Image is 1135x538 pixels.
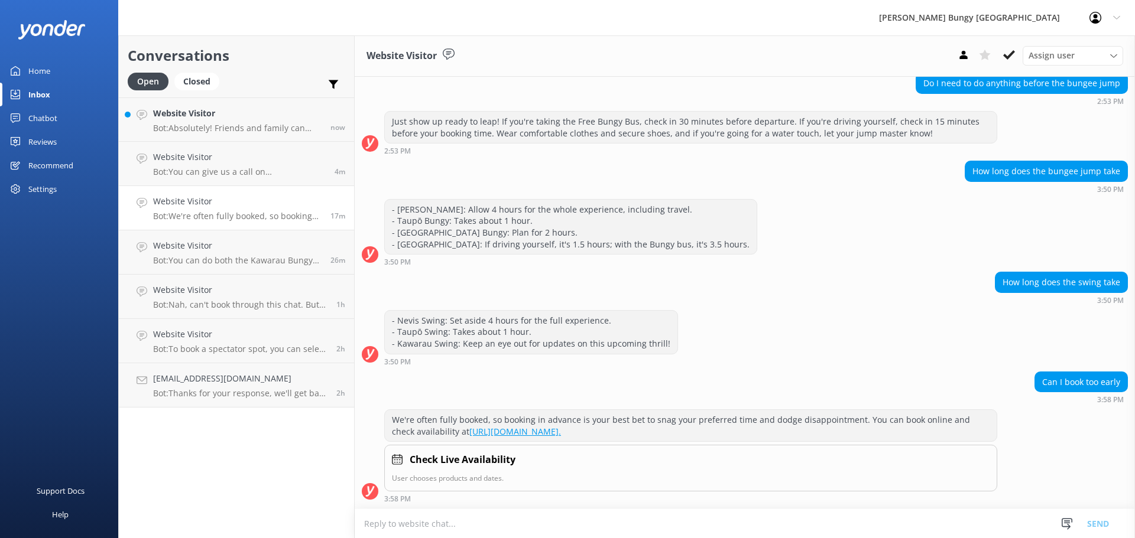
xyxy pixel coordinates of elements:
[367,48,437,64] h3: Website Visitor
[153,211,322,221] p: Bot: We're often fully booked, so booking in advance is your best bet to snag your preferred time...
[119,186,354,230] a: Website VisitorBot:We're often fully booked, so booking in advance is your best bet to snag your ...
[330,255,345,265] span: Sep 11 2025 03:49pm (UTC +12:00) Pacific/Auckland
[336,388,345,398] span: Sep 11 2025 01:34pm (UTC +12:00) Pacific/Auckland
[410,452,515,468] h4: Check Live Availability
[385,200,757,254] div: - [PERSON_NAME]: Allow 4 hours for the whole experience, including travel. - Taupō Bungy: Takes a...
[384,148,411,155] strong: 2:53 PM
[119,230,354,275] a: Website VisitorBot:You can do both the Kawarau Bungy and Nevis Swing [DATE], or spread them out o...
[18,20,86,40] img: yonder-white-logo.png
[153,328,327,341] h4: Website Visitor
[52,503,69,526] div: Help
[916,73,1127,93] div: Do I need to do anything before the bungee jump
[37,479,85,503] div: Support Docs
[965,185,1128,193] div: Sep 11 2025 03:50pm (UTC +12:00) Pacific/Auckland
[1023,46,1123,65] div: Assign User
[469,426,561,437] a: [URL][DOMAIN_NAME].
[916,97,1128,105] div: Sep 11 2025 02:53pm (UTC +12:00) Pacific/Auckland
[336,344,345,354] span: Sep 11 2025 02:00pm (UTC +12:00) Pacific/Auckland
[384,494,997,503] div: Sep 11 2025 03:58pm (UTC +12:00) Pacific/Auckland
[384,146,997,155] div: Sep 11 2025 02:53pm (UTC +12:00) Pacific/Auckland
[28,83,50,106] div: Inbox
[153,167,326,177] p: Bot: You can give us a call on [PHONE_NUMBER] or [PHONE_NUMBER] to chat with a crew member. Our o...
[1029,49,1075,62] span: Assign user
[1097,186,1124,193] strong: 3:50 PM
[119,97,354,142] a: Website VisitorBot:Absolutely! Friends and family can come and watch you jump. At [GEOGRAPHIC_DAT...
[28,106,57,130] div: Chatbot
[330,211,345,221] span: Sep 11 2025 03:58pm (UTC +12:00) Pacific/Auckland
[153,344,327,354] p: Bot: To book a spectator spot, you can select it in the "add-ons" section during booking. If it's...
[385,112,997,143] div: Just show up ready to leap! If you're taking the Free Bungy Bus, check in 30 minutes before depar...
[153,299,327,310] p: Bot: Nah, can't book through this chat. But you can hit us up on the chat between 8:30am - 5pm NZ...
[392,472,990,484] p: User chooses products and dates.
[28,154,73,177] div: Recommend
[330,122,345,132] span: Sep 11 2025 04:15pm (UTC +12:00) Pacific/Auckland
[153,107,322,120] h4: Website Visitor
[995,296,1128,304] div: Sep 11 2025 03:50pm (UTC +12:00) Pacific/Auckland
[174,74,225,87] a: Closed
[119,142,354,186] a: Website VisitorBot:You can give us a call on [PHONE_NUMBER] or [PHONE_NUMBER] to chat with a crew...
[385,410,997,441] div: We're often fully booked, so booking in advance is your best bet to snag your preferred time and ...
[1097,396,1124,403] strong: 3:58 PM
[119,275,354,319] a: Website VisitorBot:Nah, can't book through this chat. But you can hit us up on the chat between 8...
[153,123,322,133] p: Bot: Absolutely! Friends and family can come and watch you jump. At [GEOGRAPHIC_DATA] and [GEOGRA...
[153,239,322,252] h4: Website Visitor
[1097,98,1124,105] strong: 2:53 PM
[153,372,327,385] h4: [EMAIL_ADDRESS][DOMAIN_NAME]
[28,59,50,83] div: Home
[153,151,326,164] h4: Website Visitor
[1097,297,1124,304] strong: 3:50 PM
[174,73,219,90] div: Closed
[336,299,345,309] span: Sep 11 2025 03:03pm (UTC +12:00) Pacific/Auckland
[384,357,678,366] div: Sep 11 2025 03:50pm (UTC +12:00) Pacific/Auckland
[384,358,411,366] strong: 3:50 PM
[28,177,57,201] div: Settings
[995,272,1127,292] div: How long does the swing take
[1035,372,1127,392] div: Can I book too early
[335,167,345,177] span: Sep 11 2025 04:11pm (UTC +12:00) Pacific/Auckland
[1035,395,1128,403] div: Sep 11 2025 03:58pm (UTC +12:00) Pacific/Auckland
[153,255,322,266] p: Bot: You can do both the Kawarau Bungy and Nevis Swing [DATE], or spread them out over 30 days. I...
[28,130,57,154] div: Reviews
[965,161,1127,181] div: How long does the bungee jump take
[384,259,411,266] strong: 3:50 PM
[153,195,322,208] h4: Website Visitor
[153,388,327,399] p: Bot: Thanks for your response, we'll get back to you as soon as we can during opening hours.
[119,363,354,407] a: [EMAIL_ADDRESS][DOMAIN_NAME]Bot:Thanks for your response, we'll get back to you as soon as we can...
[128,44,345,67] h2: Conversations
[153,283,327,296] h4: Website Visitor
[384,257,757,266] div: Sep 11 2025 03:50pm (UTC +12:00) Pacific/Auckland
[384,495,411,503] strong: 3:58 PM
[119,319,354,363] a: Website VisitorBot:To book a spectator spot, you can select it in the "add-ons" section during bo...
[385,311,677,354] div: - Nevis Swing: Set aside 4 hours for the full experience. - Taupō Swing: Takes about 1 hour. - Ka...
[128,74,174,87] a: Open
[128,73,168,90] div: Open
